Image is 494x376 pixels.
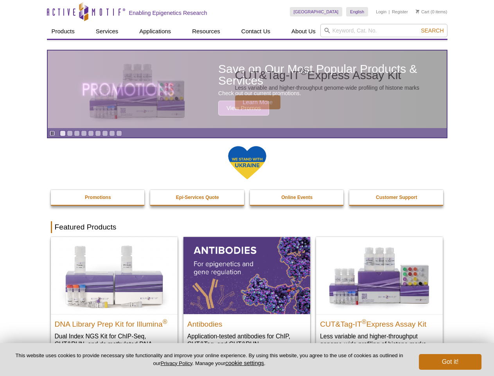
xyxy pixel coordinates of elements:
[416,9,429,14] a: Cart
[116,130,122,136] a: Go to slide 9
[129,9,207,16] h2: Enabling Epigenetics Research
[102,130,108,136] a: Go to slide 7
[362,318,366,325] sup: ®
[176,195,219,200] strong: Epi-Services Quote
[416,7,447,16] li: (0 items)
[346,7,368,16] a: English
[287,24,320,39] a: About Us
[316,237,443,356] a: CUT&Tag-IT® Express Assay Kit CUT&Tag-IT®Express Assay Kit Less variable and higher-throughput ge...
[73,46,202,132] img: CUT&Tag-IT Express Assay Kit
[300,66,307,77] sup: ®
[48,51,447,128] a: CUT&Tag-IT Express Assay Kit CUT&Tag-IT®Express Assay Kit Less variable and higher-throughput gen...
[60,130,66,136] a: Go to slide 1
[91,24,123,39] a: Services
[421,27,444,34] span: Search
[237,24,275,39] a: Contact Us
[225,360,264,366] button: cookie settings
[419,27,446,34] button: Search
[51,237,178,363] a: DNA Library Prep Kit for Illumina DNA Library Prep Kit for Illumina® Dual Index NGS Kit for ChIP-...
[183,237,310,314] img: All Antibodies
[416,9,419,13] img: Your Cart
[48,51,447,128] article: CUT&Tag-IT Express Assay Kit
[183,237,310,356] a: All Antibodies Antibodies Application-tested antibodies for ChIP, CUT&Tag, and CUT&RUN.
[160,360,192,366] a: Privacy Policy
[47,24,79,39] a: Products
[290,7,343,16] a: [GEOGRAPHIC_DATA]
[187,24,225,39] a: Resources
[389,7,390,16] li: |
[109,130,115,136] a: Go to slide 8
[392,9,408,14] a: Register
[228,145,267,180] img: We Stand With Ukraine
[235,69,420,81] h2: CUT&Tag-IT Express Assay Kit
[51,221,444,233] h2: Featured Products
[316,237,443,314] img: CUT&Tag-IT® Express Assay Kit
[320,332,439,348] p: Less variable and higher-throughput genome-wide profiling of histone marks​.
[320,24,447,37] input: Keyword, Cat. No.
[281,195,313,200] strong: Online Events
[51,237,178,314] img: DNA Library Prep Kit for Illumina
[55,316,174,328] h2: DNA Library Prep Kit for Illumina
[74,130,80,136] a: Go to slide 3
[51,190,146,205] a: Promotions
[13,352,406,367] p: This website uses cookies to provide necessary site functionality and improve your online experie...
[150,190,245,205] a: Epi-Services Quote
[376,9,386,14] a: Login
[81,130,87,136] a: Go to slide 4
[163,318,167,325] sup: ®
[376,195,417,200] strong: Customer Support
[320,316,439,328] h2: CUT&Tag-IT Express Assay Kit
[187,316,306,328] h2: Antibodies
[95,130,101,136] a: Go to slide 6
[135,24,176,39] a: Applications
[419,354,481,370] button: Got it!
[85,195,111,200] strong: Promotions
[235,84,420,91] p: Less variable and higher-throughput genome-wide profiling of histone marks
[250,190,345,205] a: Online Events
[187,332,306,348] p: Application-tested antibodies for ChIP, CUT&Tag, and CUT&RUN.
[88,130,94,136] a: Go to slide 5
[235,95,281,109] span: Learn More
[67,130,73,136] a: Go to slide 2
[349,190,444,205] a: Customer Support
[55,332,174,356] p: Dual Index NGS Kit for ChIP-Seq, CUT&RUN, and ds methylated DNA assays.
[49,130,55,136] a: Toggle autoplay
